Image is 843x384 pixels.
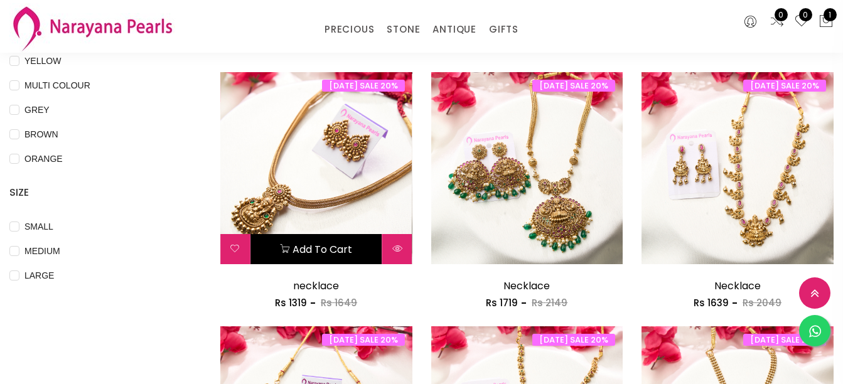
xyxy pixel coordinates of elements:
button: Quick View [383,234,412,264]
span: [DATE] SALE 20% [743,334,826,346]
span: Rs 1639 [694,296,729,309]
a: Necklace [714,279,761,293]
button: Add to wishlist [220,234,250,264]
span: Rs 1319 [275,296,307,309]
span: Rs 2049 [743,296,781,309]
span: [DATE] SALE 20% [532,334,615,346]
span: BROWN [19,127,63,141]
span: Rs 2149 [532,296,567,309]
span: [DATE] SALE 20% [532,80,615,92]
span: [DATE] SALE 20% [743,80,826,92]
span: 1 [824,8,837,21]
a: PRECIOUS [325,20,374,39]
a: ANTIQUE [432,20,476,39]
span: Rs 1199 [485,42,518,55]
a: Necklace [503,279,550,293]
h4: SIZE [9,185,183,200]
span: LARGE [19,269,59,282]
a: 0 [794,14,809,30]
span: 0 [775,8,788,21]
span: [DATE] SALE 20% [322,80,405,92]
a: STONE [387,20,420,39]
span: GREY [19,103,55,117]
a: GIFTS [489,20,518,39]
span: Rs 1499 [321,42,358,55]
span: SMALL [19,220,58,233]
span: Rs 1719 [486,296,518,309]
span: Rs 1499 [532,42,568,55]
span: 0 [799,8,812,21]
span: ORANGE [19,152,68,166]
span: Rs 1649 [321,296,357,309]
span: MEDIUM [19,244,65,258]
span: MULTI COLOUR [19,78,95,92]
span: Rs 3250 [745,42,783,55]
button: 1 [819,14,834,30]
a: necklace [293,279,339,293]
span: YELLOW [19,54,66,68]
span: Rs 2600 [693,42,731,55]
span: [DATE] SALE 20% [322,334,405,346]
a: 0 [770,14,785,30]
span: Rs 1199 [275,42,308,55]
button: Add to cart [250,234,382,264]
